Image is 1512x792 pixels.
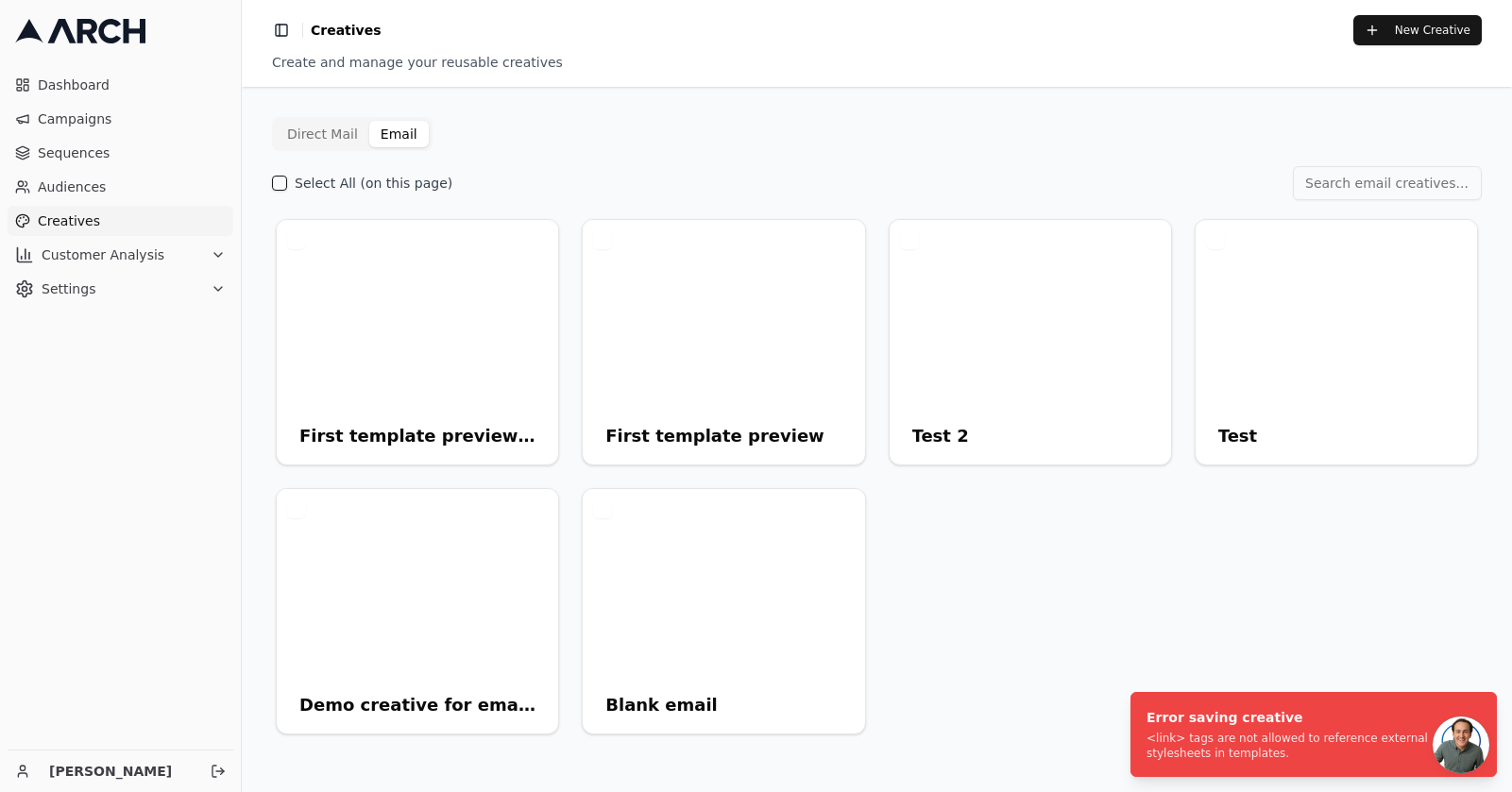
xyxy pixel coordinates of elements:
a: Open chat [1433,716,1489,773]
h3: Demo creative for email marketing sequence [299,692,535,718]
button: Customer Analysis [8,240,233,270]
span: Sequences [38,143,226,162]
h3: First template preview [605,423,793,449]
span: Creatives [38,211,226,230]
label: Select All (on this page) [295,174,444,193]
button: Email [369,121,427,147]
nav: breadcrumb [311,21,376,40]
span: Dashboard [38,76,226,94]
a: Campaigns [8,104,233,134]
button: New Creative [1352,15,1482,45]
span: Creatives [311,21,376,40]
button: Direct Mail [276,121,369,147]
div: Create and manage your reusable creatives [272,53,1482,72]
h3: First template preview (live email) [299,423,535,449]
div: <link> tags are not allowed to reference external stylesheets in templates. [1147,731,1473,761]
button: Log out [205,758,231,784]
a: Creatives [8,206,233,236]
span: Campaigns [38,110,226,128]
span: Settings [42,279,203,298]
a: Dashboard [8,70,233,100]
h3: Blank email [605,692,702,718]
span: Customer Analysis [42,245,203,264]
a: Sequences [8,138,233,168]
h3: Test [1218,423,1255,449]
button: Settings [8,274,233,304]
input: Search email creatives... [1259,166,1482,200]
div: Error saving creative [1147,708,1473,727]
a: [PERSON_NAME] [49,762,190,781]
span: Audiences [38,177,226,196]
a: Audiences [8,172,233,202]
h3: Test 2 [912,423,964,449]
